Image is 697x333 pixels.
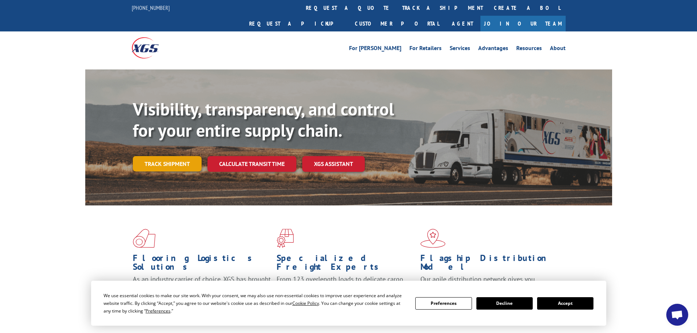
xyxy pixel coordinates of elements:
a: About [550,45,566,53]
div: Cookie Consent Prompt [91,281,606,326]
span: Preferences [146,308,170,314]
a: For Retailers [409,45,442,53]
b: Visibility, transparency, and control for your entire supply chain. [133,98,394,141]
img: xgs-icon-flagship-distribution-model-red [420,229,446,248]
a: Services [450,45,470,53]
a: Resources [516,45,542,53]
img: xgs-icon-total-supply-chain-intelligence-red [133,229,155,248]
a: Request a pickup [244,16,349,31]
h1: Specialized Freight Experts [277,254,415,275]
a: Calculate transit time [207,156,296,172]
button: Decline [476,297,533,310]
span: Our agile distribution network gives you nationwide inventory management on demand. [420,275,555,292]
a: Agent [445,16,480,31]
img: xgs-icon-focused-on-flooring-red [277,229,294,248]
button: Preferences [415,297,472,310]
span: Cookie Policy [292,300,319,306]
h1: Flooring Logistics Solutions [133,254,271,275]
a: XGS ASSISTANT [302,156,365,172]
a: Customer Portal [349,16,445,31]
div: Open chat [666,304,688,326]
span: As an industry carrier of choice, XGS has brought innovation and dedication to flooring logistics... [133,275,271,301]
a: Advantages [478,45,508,53]
a: [PHONE_NUMBER] [132,4,170,11]
p: From 123 overlength loads to delicate cargo, our experienced staff knows the best way to move you... [277,275,415,307]
a: For [PERSON_NAME] [349,45,401,53]
button: Accept [537,297,593,310]
a: Track shipment [133,156,202,171]
a: Join Our Team [480,16,566,31]
h1: Flagship Distribution Model [420,254,559,275]
div: We use essential cookies to make our site work. With your consent, we may also use non-essential ... [104,292,406,315]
